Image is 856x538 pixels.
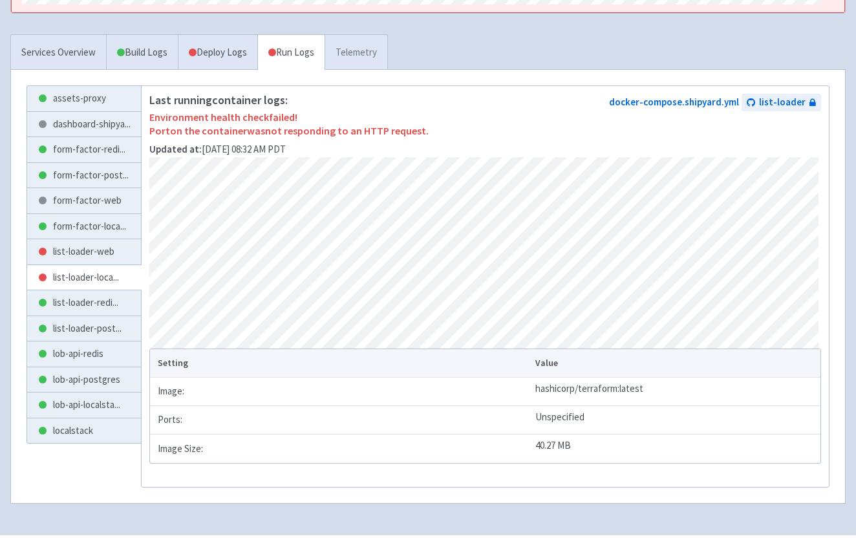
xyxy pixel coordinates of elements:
[27,163,141,188] a: form-factor-post...
[742,94,821,111] a: list-loader
[27,316,141,341] a: list-loader-post...
[27,112,141,137] a: dashboard-shipya...
[149,125,429,137] p: Port on the container was not responding to an HTTP request.
[53,296,118,310] span: list-loader-redi ...
[27,239,141,264] a: list-loader-web
[609,96,739,108] a: docker-compose.shipyard.yml
[53,321,122,336] span: list-loader-post ...
[27,265,141,290] a: list-loader-loca...
[149,143,202,155] strong: Updated at:
[150,378,531,406] td: Image:
[325,35,387,70] a: Telemetry
[531,378,820,406] td: hashicorp/terraform:latest
[149,112,429,124] p: Environment health check failed !
[531,349,820,378] th: Value
[53,142,125,157] span: form-factor-redi ...
[150,435,531,463] td: Image Size:
[53,219,126,234] span: form-factor-loca ...
[27,418,141,444] a: localstack
[150,349,531,378] th: Setting
[27,86,141,111] a: assets-proxy
[53,168,129,183] span: form-factor-post ...
[759,95,806,110] span: list-loader
[53,270,119,285] span: list-loader-loca ...
[149,94,429,107] p: Last running container logs:
[531,435,820,463] td: 40.27 MB
[27,341,141,367] a: lob-api-redis
[150,406,531,435] td: Ports:
[11,35,106,70] a: Services Overview
[27,290,141,316] a: list-loader-redi...
[53,398,120,413] span: lob-api-localsta ...
[27,137,141,162] a: form-factor-redi...
[27,367,141,393] a: lob-api-postgres
[27,214,141,239] a: form-factor-loca...
[149,143,286,155] span: [DATE] 08:32 AM PDT
[257,35,325,70] a: Run Logs
[27,393,141,418] a: lob-api-localsta...
[531,406,820,435] td: Unspecified
[178,35,257,70] a: Deploy Logs
[53,117,131,132] span: dashboard-shipya ...
[27,188,141,213] a: form-factor-web
[107,35,178,70] a: Build Logs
